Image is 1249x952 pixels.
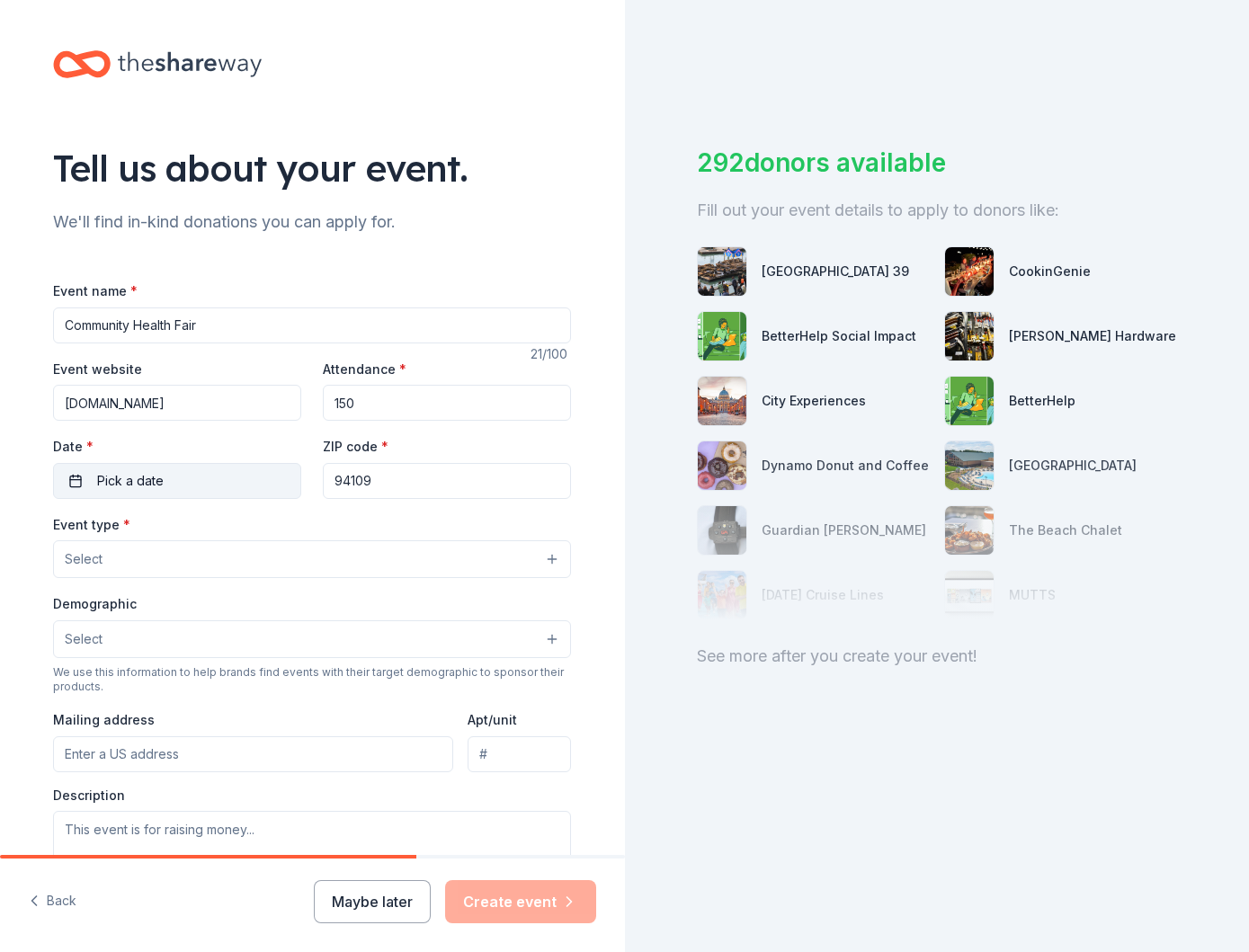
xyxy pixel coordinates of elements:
[53,516,130,534] label: Event type
[314,880,431,923] button: Maybe later
[531,343,571,365] div: 21 /100
[53,307,571,343] input: Spring Fundraiser
[53,787,125,805] label: Description
[65,548,103,570] span: Select
[53,208,571,236] div: We'll find in-kind donations you can apply for.
[53,620,571,658] button: Select
[1009,325,1176,347] div: [PERSON_NAME] Hardware
[29,883,76,921] button: Back
[697,144,1178,182] div: 292 donors available
[65,628,103,650] span: Select
[945,377,994,425] img: photo for BetterHelp
[53,711,155,729] label: Mailing address
[468,736,571,772] input: #
[698,377,746,425] img: photo for City Experiences
[53,360,142,378] label: Event website
[53,282,138,300] label: Event name
[97,470,164,492] span: Pick a date
[323,463,571,499] input: 12345 (U.S. only)
[53,438,301,456] label: Date
[53,595,137,613] label: Demographic
[698,312,746,360] img: photo for BetterHelp Social Impact
[697,196,1178,225] div: Fill out your event details to apply to donors like:
[945,247,994,296] img: photo for CookinGenie
[468,711,517,729] label: Apt/unit
[53,665,571,694] div: We use this information to help brands find events with their target demographic to sponsor their...
[945,312,994,360] img: photo for Cole Hardware
[762,390,866,412] div: City Experiences
[698,247,746,296] img: photo for San Francisco Pier 39
[53,736,453,772] input: Enter a US address
[53,143,571,193] div: Tell us about your event.
[323,385,571,421] input: 20
[762,261,909,282] div: [GEOGRAPHIC_DATA] 39
[323,438,388,456] label: ZIP code
[53,463,301,499] button: Pick a date
[762,325,916,347] div: BetterHelp Social Impact
[1009,261,1091,282] div: CookinGenie
[53,540,571,578] button: Select
[323,360,406,378] label: Attendance
[53,385,301,421] input: https://www...
[1009,390,1075,412] div: BetterHelp
[697,642,1178,671] div: See more after you create your event!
